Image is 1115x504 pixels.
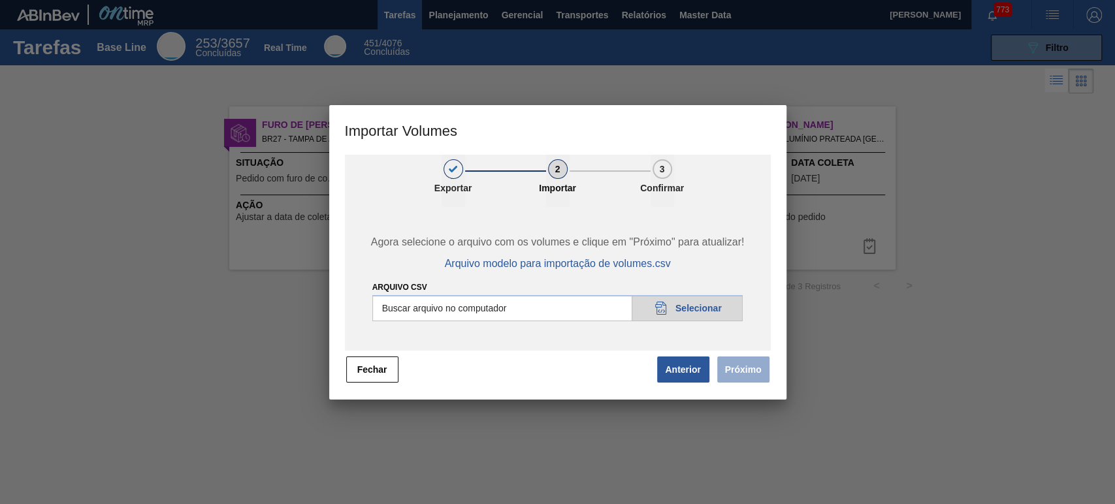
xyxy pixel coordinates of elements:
[525,183,590,193] p: Importar
[372,283,427,292] label: Arquivo csv
[346,356,398,383] button: Fechar
[445,258,671,270] span: Arquivo modelo para importação de volumes.csv
[651,155,674,207] button: 3Confirmar
[657,356,709,383] button: Anterior
[421,183,486,193] p: Exportar
[630,183,695,193] p: Confirmar
[359,236,755,248] span: Agora selecione o arquivo com os volumes e clique em "Próximo" para atualizar!
[653,159,672,179] div: 3
[329,105,786,155] h3: Importar Volumes
[548,159,568,179] div: 2
[444,159,463,179] div: 1
[442,155,465,207] button: 1Exportar
[546,155,570,207] button: 2Importar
